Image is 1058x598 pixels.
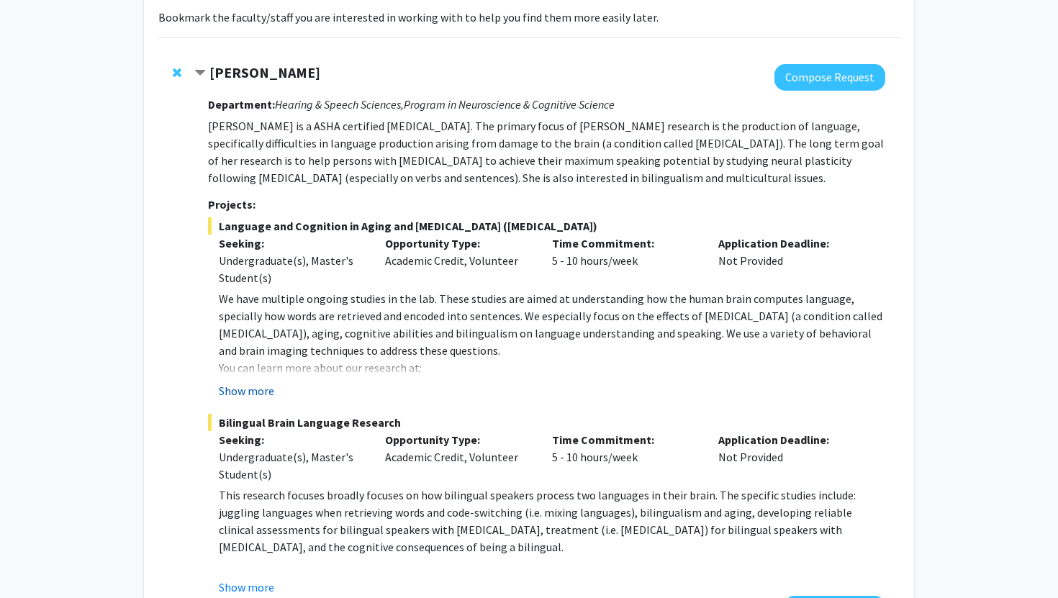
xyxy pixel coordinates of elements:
span: Language and Cognition in Aging and [MEDICAL_DATA] ([MEDICAL_DATA]) [208,217,885,235]
span: Bilingual Brain Language Research [208,414,885,431]
div: Academic Credit, Volunteer [374,235,541,286]
p: Time Commitment: [552,431,697,448]
button: Show more [219,579,274,596]
p: Seeking: [219,235,364,252]
p: Bookmark the faculty/staff you are interested in working with to help you find them more easily l... [158,9,900,26]
iframe: Chat [11,533,61,587]
span: Contract Yasmeen Faroqi-Shah Bookmark [194,68,206,79]
div: 5 - 10 hours/week [541,235,708,286]
i: Program in Neuroscience & Cognitive Science [404,97,615,112]
div: Academic Credit, Volunteer [374,431,541,483]
div: Not Provided [707,235,874,286]
p: We have multiple ongoing studies in the lab. These studies are aimed at understanding how the hum... [219,290,885,359]
p: Application Deadline: [718,235,864,252]
p: Application Deadline: [718,431,864,448]
div: 5 - 10 hours/week [541,431,708,483]
p: You can learn more about our research at: [219,359,885,376]
p: This research focuses broadly focuses on how bilingual speakers process two languages in their br... [219,486,885,556]
strong: Department: [208,97,275,112]
i: Hearing & Speech Sciences, [275,97,404,112]
p: Time Commitment: [552,235,697,252]
button: Compose Request to Yasmeen Faroqi-Shah [774,64,885,91]
button: Show more [219,382,274,399]
strong: Projects: [208,197,256,212]
span: Remove Yasmeen Faroqi-Shah from bookmarks [173,67,181,78]
p: Opportunity Type: [385,235,530,252]
strong: [PERSON_NAME] [209,63,320,81]
div: Not Provided [707,431,874,483]
p: Opportunity Type: [385,431,530,448]
div: Undergraduate(s), Master's Student(s) [219,448,364,483]
p: [PERSON_NAME] is a ASHA certified [MEDICAL_DATA]. The primary focus of [PERSON_NAME] research is ... [208,117,885,186]
div: Undergraduate(s), Master's Student(s) [219,252,364,286]
p: Seeking: [219,431,364,448]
